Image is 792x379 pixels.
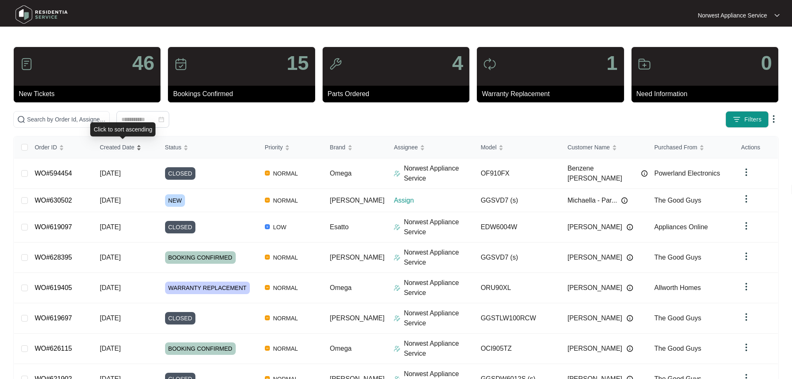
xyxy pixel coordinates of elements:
span: WARRANTY REPLACEMENT [165,282,250,294]
th: Created Date [93,136,158,159]
span: NORMAL [270,283,301,293]
img: dropdown arrow [741,312,751,322]
span: Appliances Online [654,223,708,230]
span: Order ID [35,143,57,152]
img: icon [483,57,496,71]
span: [PERSON_NAME] [567,253,622,263]
span: Customer Name [567,143,610,152]
img: Info icon [627,315,633,322]
span: Filters [744,115,762,124]
span: BOOKING CONFIRMED [165,342,236,355]
span: NORMAL [270,168,301,178]
td: OF910FX [474,159,561,189]
span: The Good Guys [654,254,701,261]
p: Norwest Appliance Service [404,248,474,268]
p: 0 [761,53,772,73]
img: icon [638,57,651,71]
img: Assigner Icon [394,224,400,230]
span: NORMAL [270,344,301,354]
img: Info icon [641,170,648,177]
span: [DATE] [100,197,121,204]
img: dropdown arrow [741,194,751,204]
span: Esatto [330,223,348,230]
p: Warranty Replacement [482,89,624,99]
img: Assigner Icon [394,345,400,352]
img: Vercel Logo [265,255,270,260]
td: GGSVD7 (s) [474,189,561,212]
input: Search by Order Id, Assignee Name, Customer Name, Brand and Model [27,115,106,124]
p: Bookings Confirmed [173,89,315,99]
td: GGSVD7 (s) [474,243,561,273]
span: NEW [165,194,185,207]
span: [DATE] [100,315,121,322]
th: Purchased From [648,136,735,159]
span: [DATE] [100,284,121,291]
img: Info icon [627,254,633,261]
th: Priority [258,136,323,159]
th: Model [474,136,561,159]
a: WO#626115 [35,345,72,352]
p: 4 [452,53,463,73]
img: Assigner Icon [394,254,400,261]
span: NORMAL [270,313,301,323]
p: Norwest Appliance Service [404,339,474,359]
th: Customer Name [561,136,648,159]
span: Model [481,143,496,152]
span: [PERSON_NAME] [567,222,622,232]
span: Michaella - Par... [567,196,617,206]
th: Brand [323,136,387,159]
span: [PERSON_NAME] [567,283,622,293]
th: Actions [735,136,778,159]
span: Omega [330,345,351,352]
img: Vercel Logo [265,198,270,203]
p: 15 [286,53,308,73]
p: Norwest Appliance Service [404,308,474,328]
span: The Good Guys [654,197,701,204]
a: WO#619405 [35,284,72,291]
span: CLOSED [165,167,196,180]
img: Assigner Icon [394,315,400,322]
th: Assignee [387,136,474,159]
span: The Good Guys [654,315,701,322]
img: Info icon [627,345,633,352]
span: CLOSED [165,312,196,325]
span: Brand [330,143,345,152]
img: Vercel Logo [265,171,270,176]
img: dropdown arrow [741,282,751,292]
img: dropdown arrow [741,167,751,177]
p: 46 [132,53,154,73]
img: Vercel Logo [265,315,270,320]
span: Powerland Electronics [654,170,720,177]
img: icon [329,57,342,71]
span: Omega [330,170,351,177]
a: WO#630502 [35,197,72,204]
img: dropdown arrow [741,251,751,261]
p: Norwest Appliance Service [404,217,474,237]
span: [DATE] [100,345,121,352]
a: WO#594454 [35,170,72,177]
img: dropdown arrow [741,221,751,231]
img: Info icon [621,197,628,204]
img: dropdown arrow [741,342,751,352]
span: [PERSON_NAME] [567,344,622,354]
span: The Good Guys [654,345,701,352]
th: Order ID [28,136,93,159]
span: [PERSON_NAME] [330,254,385,261]
span: Allworth Homes [654,284,701,291]
p: 1 [607,53,618,73]
p: Norwest Appliance Service [404,163,474,183]
span: NORMAL [270,196,301,206]
img: Vercel Logo [265,346,270,351]
span: NORMAL [270,253,301,263]
th: Status [158,136,258,159]
p: Assign [394,196,474,206]
span: LOW [270,222,290,232]
span: [DATE] [100,223,121,230]
p: New Tickets [19,89,160,99]
img: dropdown arrow [769,114,779,124]
a: WO#619697 [35,315,72,322]
img: icon [174,57,188,71]
span: [PERSON_NAME] [330,197,385,204]
img: search-icon [17,115,25,124]
img: Vercel Logo [265,224,270,229]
